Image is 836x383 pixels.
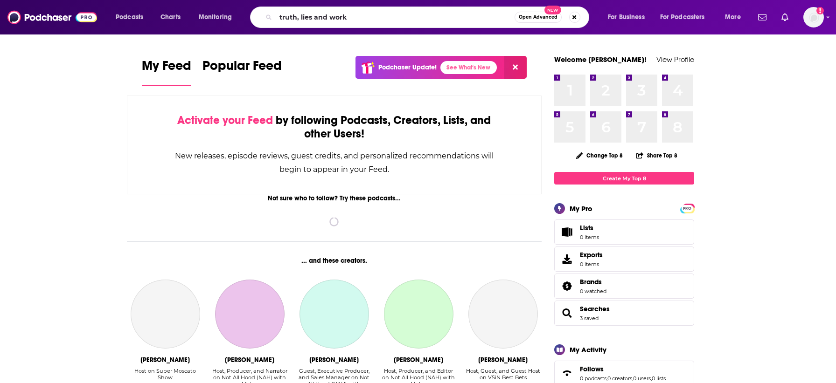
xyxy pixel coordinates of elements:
[127,194,542,202] div: Not sure who to follow? Try these podcasts...
[803,7,824,27] span: Logged in as sashagoldin
[309,356,359,364] div: Layne Fontes
[116,11,143,24] span: Podcasts
[557,280,576,293] a: Brands
[544,6,561,14] span: New
[816,7,824,14] svg: Add a profile image
[636,146,678,164] button: Share Top 8
[215,280,284,349] a: Malcolm-Jamal Warner
[608,11,645,24] span: For Business
[7,8,97,26] img: Podchaser - Follow, Share and Rate Podcasts
[580,305,610,313] a: Searches
[580,224,593,232] span: Lists
[259,7,598,28] div: Search podcasts, credits, & more...
[225,356,274,364] div: Malcolm-Jamal Warner
[580,278,602,286] span: Brands
[754,9,770,25] a: Show notifications dropdown
[633,375,651,382] a: 0 users
[300,280,369,349] a: Layne Fontes
[478,356,528,364] div: Wes Reynolds
[580,261,603,267] span: 0 items
[682,205,693,212] a: PRO
[570,345,606,354] div: My Activity
[725,11,741,24] span: More
[276,10,515,25] input: Search podcasts, credits, & more...
[718,10,752,25] button: open menu
[554,55,647,64] a: Welcome [PERSON_NAME]!
[580,224,599,232] span: Lists
[384,280,453,349] a: Troy W. Harris, Jr.
[580,234,599,240] span: 0 items
[601,10,656,25] button: open menu
[177,113,273,127] span: Activate your Feed
[557,307,576,320] a: Searches
[632,375,633,382] span: ,
[607,375,632,382] a: 0 creators
[580,315,599,321] a: 3 saved
[580,365,604,373] span: Follows
[778,9,792,25] a: Show notifications dropdown
[142,58,191,79] span: My Feed
[652,375,666,382] a: 0 lists
[160,11,181,24] span: Charts
[570,204,592,213] div: My Pro
[554,246,694,272] a: Exports
[803,7,824,27] img: User Profile
[440,61,497,74] a: See What's New
[554,219,694,245] a: Lists
[519,15,557,20] span: Open Advanced
[580,365,666,373] a: Follows
[557,367,576,380] a: Follows
[660,11,705,24] span: For Podcasters
[557,226,576,239] span: Lists
[192,10,244,25] button: open menu
[580,288,606,294] a: 0 watched
[131,280,200,349] a: Vincent Moscato
[606,375,607,382] span: ,
[142,58,191,86] a: My Feed
[654,10,718,25] button: open menu
[554,172,694,185] a: Create My Top 8
[174,149,495,176] div: New releases, episode reviews, guest credits, and personalized recommendations will begin to appe...
[378,63,437,71] p: Podchaser Update!
[468,280,537,349] a: Wes Reynolds
[127,257,542,265] div: ... and these creators.
[202,58,282,79] span: Popular Feed
[199,11,232,24] span: Monitoring
[580,251,603,259] span: Exports
[554,274,694,299] span: Brands
[154,10,186,25] a: Charts
[571,150,628,161] button: Change Top 8
[803,7,824,27] button: Show profile menu
[554,301,694,326] span: Searches
[580,375,606,382] a: 0 podcasts
[109,10,155,25] button: open menu
[515,12,562,23] button: Open AdvancedNew
[174,114,495,141] div: by following Podcasts, Creators, Lists, and other Users!
[557,253,576,266] span: Exports
[465,368,542,381] div: Host, Guest, and Guest Host on VSiN Best Bets
[394,356,443,364] div: Troy W. Harris, Jr.
[580,278,606,286] a: Brands
[656,55,694,64] a: View Profile
[127,368,204,381] div: Host on Super Moscato Show
[140,356,190,364] div: Vincent Moscato
[202,58,282,86] a: Popular Feed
